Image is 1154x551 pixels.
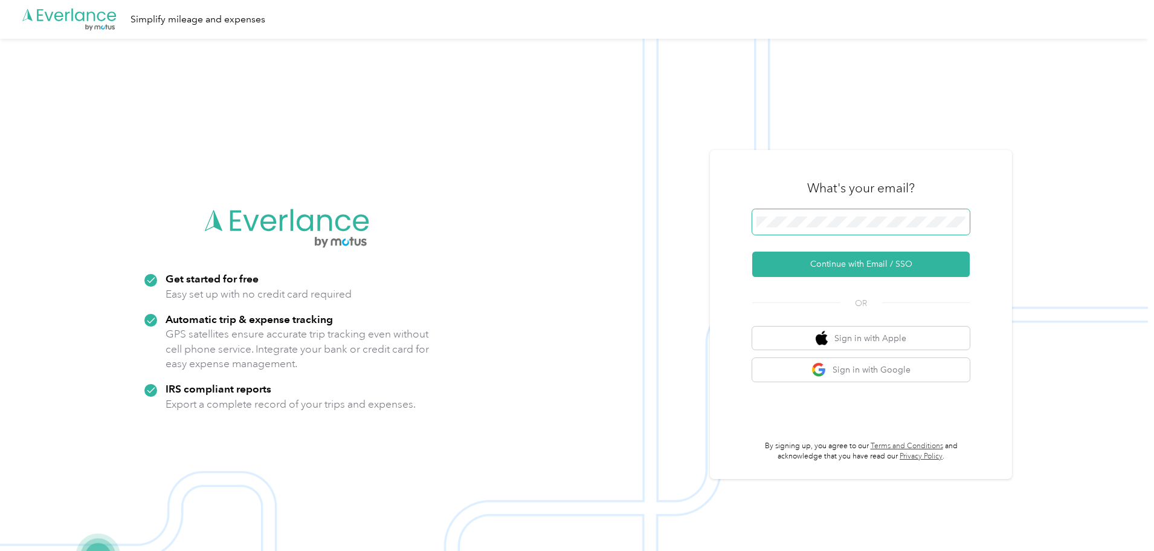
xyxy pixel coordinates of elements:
[807,180,915,197] h3: What's your email?
[166,287,352,302] p: Easy set up with no credit card required
[166,327,430,371] p: GPS satellites ensure accurate trip tracking even without cell phone service. Integrate your bank...
[816,331,828,346] img: apple logo
[166,397,416,412] p: Export a complete record of your trips and expenses.
[166,382,271,395] strong: IRS compliant reports
[900,452,943,461] a: Privacy Policy
[752,327,970,350] button: apple logoSign in with Apple
[166,272,259,285] strong: Get started for free
[752,252,970,277] button: Continue with Email / SSO
[752,441,970,462] p: By signing up, you agree to our and acknowledge that you have read our .
[166,313,333,325] strong: Automatic trip & expense tracking
[871,442,943,451] a: Terms and Conditions
[752,358,970,382] button: google logoSign in with Google
[811,362,827,377] img: google logo
[840,297,882,310] span: OR
[131,12,265,27] div: Simplify mileage and expenses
